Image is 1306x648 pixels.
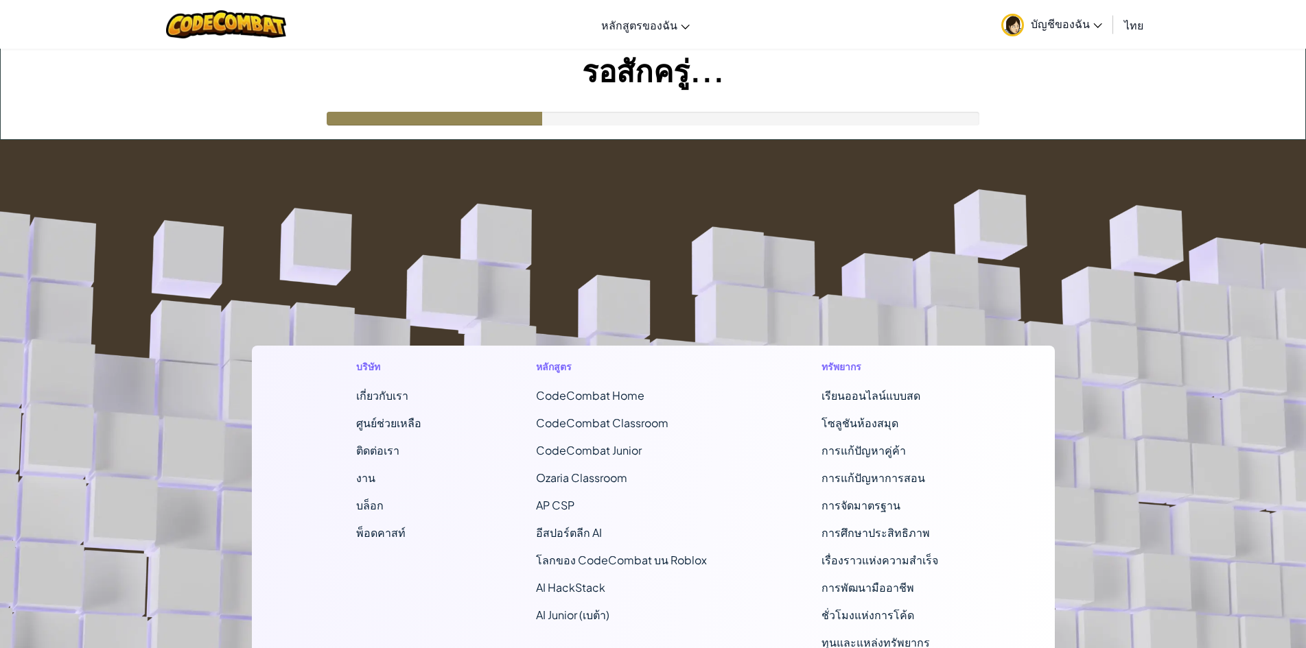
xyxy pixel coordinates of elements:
[821,388,920,403] a: เรียนออนไลน์แบบสด
[601,18,677,32] span: หลักสูตรของฉัน
[536,553,707,567] a: โลกของ CodeCombat บน Roblox
[166,10,286,38] img: CodeCombat logo
[594,6,697,43] a: หลักสูตรของฉัน
[1031,16,1102,31] span: บัญชีของฉัน
[536,416,668,430] a: CodeCombat Classroom
[536,470,627,485] a: Ozaria Classroom
[356,388,408,403] a: เกี่ยวกับเรา
[536,443,642,457] a: CodeCombat Junior
[994,3,1109,46] a: บัญชีของฉัน
[821,580,914,595] a: การพัฒนามืออาชีพ
[536,580,605,595] a: AI HackStack
[821,416,898,430] a: โซลูชันห้องสมุด
[536,608,609,622] a: AI Junior (เบต้า)
[356,498,384,512] a: บล็อก
[821,498,900,512] a: การจัดมาตรฐาน
[356,359,421,374] h1: บริษัท
[821,470,925,485] a: การแก้ปัญหาการสอน
[821,553,938,567] a: เรื่องราวแห่งความสำเร็จ
[356,443,399,457] span: ติดต่อเรา
[536,498,574,512] a: AP CSP
[356,525,406,540] a: พ็อดคาสท์
[536,388,644,403] span: CodeCombat Home
[356,470,375,485] a: งาน
[821,359,950,374] h1: ทรัพยากร
[1001,14,1024,36] img: avatar
[821,443,906,457] a: การแก้ปัญหาคู่ค้า
[1124,18,1143,32] span: ไทย
[536,525,602,540] a: อีสปอร์ตลีก AI
[356,416,421,430] a: ศูนย์ช่วยเหลือ
[1117,6,1150,43] a: ไทย
[821,608,914,622] a: ชั่วโมงแห่งการโค้ด
[821,525,930,540] a: การศึกษาประสิทธิภาพ
[536,359,707,374] h1: หลักสูตร
[1,49,1305,91] h1: รอสักครู่...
